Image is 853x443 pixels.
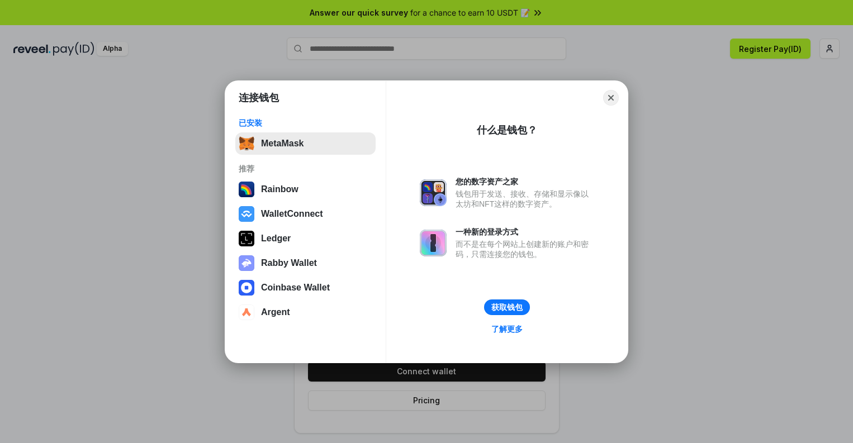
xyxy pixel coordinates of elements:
div: Argent [261,307,290,317]
img: svg+xml,%3Csvg%20xmlns%3D%22http%3A%2F%2Fwww.w3.org%2F2000%2Fsvg%22%20fill%3D%22none%22%20viewBox... [420,230,447,256]
button: WalletConnect [235,203,376,225]
button: Coinbase Wallet [235,277,376,299]
img: svg+xml,%3Csvg%20xmlns%3D%22http%3A%2F%2Fwww.w3.org%2F2000%2Fsvg%22%20fill%3D%22none%22%20viewBox... [239,255,254,271]
img: svg+xml,%3Csvg%20width%3D%22120%22%20height%3D%22120%22%20viewBox%3D%220%200%20120%20120%22%20fil... [239,182,254,197]
div: 什么是钱包？ [477,123,537,137]
img: svg+xml,%3Csvg%20xmlns%3D%22http%3A%2F%2Fwww.w3.org%2F2000%2Fsvg%22%20fill%3D%22none%22%20viewBox... [420,179,447,206]
button: MetaMask [235,132,376,155]
div: 获取钱包 [491,302,523,312]
div: Rainbow [261,184,298,194]
div: 了解更多 [491,324,523,334]
div: 一种新的登录方式 [456,227,594,237]
button: 获取钱包 [484,299,530,315]
img: svg+xml,%3Csvg%20fill%3D%22none%22%20height%3D%2233%22%20viewBox%3D%220%200%2035%2033%22%20width%... [239,136,254,151]
h1: 连接钱包 [239,91,279,104]
button: Close [603,90,619,106]
div: WalletConnect [261,209,323,219]
div: 已安装 [239,118,372,128]
a: 了解更多 [485,322,529,336]
div: 钱包用于发送、接收、存储和显示像以太坊和NFT这样的数字资产。 [456,189,594,209]
div: 而不是在每个网站上创建新的账户和密码，只需连接您的钱包。 [456,239,594,259]
div: MetaMask [261,139,304,149]
img: svg+xml,%3Csvg%20xmlns%3D%22http%3A%2F%2Fwww.w3.org%2F2000%2Fsvg%22%20width%3D%2228%22%20height%3... [239,231,254,246]
div: Rabby Wallet [261,258,317,268]
div: 您的数字资产之家 [456,177,594,187]
button: Rainbow [235,178,376,201]
button: Ledger [235,227,376,250]
img: svg+xml,%3Csvg%20width%3D%2228%22%20height%3D%2228%22%20viewBox%3D%220%200%2028%2028%22%20fill%3D... [239,280,254,296]
button: Rabby Wallet [235,252,376,274]
button: Argent [235,301,376,323]
img: svg+xml,%3Csvg%20width%3D%2228%22%20height%3D%2228%22%20viewBox%3D%220%200%2028%2028%22%20fill%3D... [239,304,254,320]
img: svg+xml,%3Csvg%20width%3D%2228%22%20height%3D%2228%22%20viewBox%3D%220%200%2028%2028%22%20fill%3D... [239,206,254,222]
div: Coinbase Wallet [261,283,330,293]
div: Ledger [261,234,291,244]
div: 推荐 [239,164,372,174]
